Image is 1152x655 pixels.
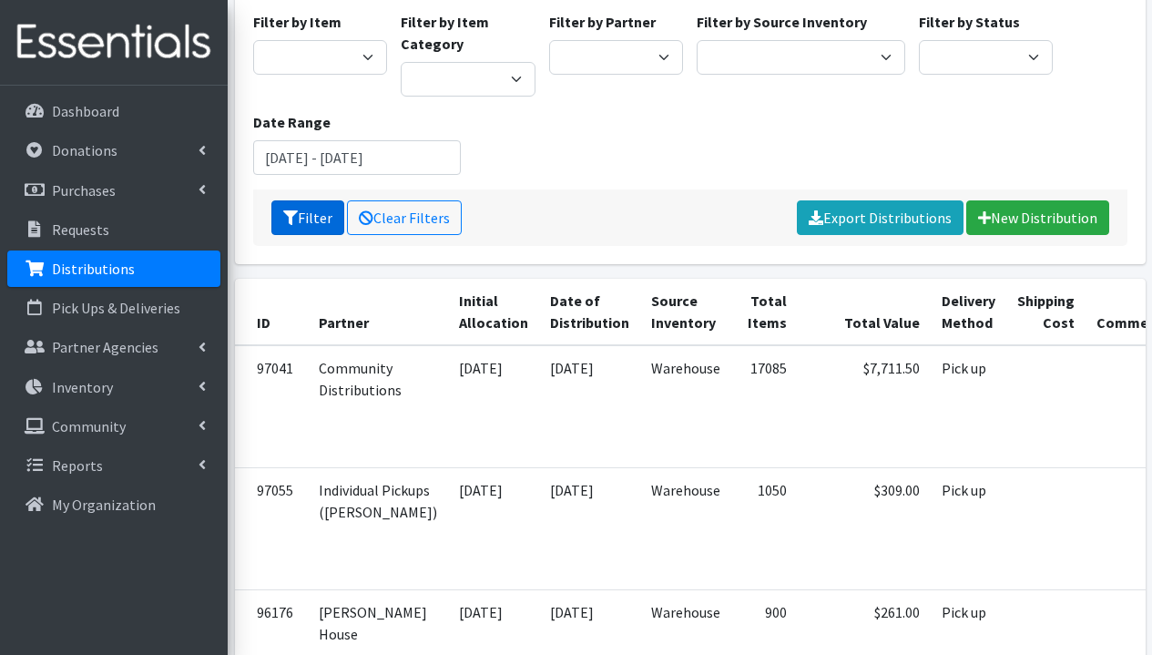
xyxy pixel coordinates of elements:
a: Partner Agencies [7,329,220,365]
td: [DATE] [448,467,539,589]
td: 1050 [731,467,798,589]
a: Export Distributions [797,200,963,235]
a: My Organization [7,486,220,523]
td: [DATE] [539,345,640,468]
label: Filter by Partner [549,11,656,33]
th: ID [235,279,308,345]
td: Pick up [931,345,1006,468]
a: Clear Filters [347,200,462,235]
td: Community Distributions [308,345,448,468]
p: My Organization [52,496,156,514]
th: Total Items [731,279,798,345]
td: [DATE] [539,467,640,589]
td: [DATE] [448,345,539,468]
label: Filter by Source Inventory [697,11,867,33]
a: Purchases [7,172,220,209]
th: Delivery Method [931,279,1006,345]
a: Dashboard [7,93,220,129]
td: $309.00 [798,467,931,589]
p: Donations [52,141,117,159]
a: Inventory [7,369,220,405]
td: 97055 [235,467,308,589]
td: Pick up [931,467,1006,589]
td: 97041 [235,345,308,468]
p: Reports [52,456,103,475]
th: Total Value [798,279,931,345]
th: Initial Allocation [448,279,539,345]
p: Distributions [52,260,135,278]
td: 17085 [731,345,798,468]
th: Shipping Cost [1006,279,1086,345]
p: Requests [52,220,109,239]
th: Date of Distribution [539,279,640,345]
a: New Distribution [966,200,1109,235]
a: Donations [7,132,220,169]
input: January 1, 2011 - December 31, 2011 [253,140,462,175]
label: Filter by Item Category [401,11,535,55]
button: Filter [271,200,344,235]
a: Requests [7,211,220,248]
p: Dashboard [52,102,119,120]
p: Partner Agencies [52,338,158,356]
a: Distributions [7,251,220,287]
a: Pick Ups & Deliveries [7,290,220,326]
label: Date Range [253,111,331,133]
p: Inventory [52,378,113,396]
th: Source Inventory [640,279,731,345]
img: HumanEssentials [7,12,220,73]
p: Purchases [52,181,116,200]
th: Partner [308,279,448,345]
p: Community [52,417,126,435]
td: Individual Pickups ([PERSON_NAME]) [308,467,448,589]
td: Warehouse [640,345,731,468]
a: Reports [7,447,220,484]
a: Community [7,408,220,445]
td: Warehouse [640,467,731,589]
p: Pick Ups & Deliveries [52,299,180,317]
td: $7,711.50 [798,345,931,468]
label: Filter by Status [919,11,1020,33]
label: Filter by Item [253,11,342,33]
